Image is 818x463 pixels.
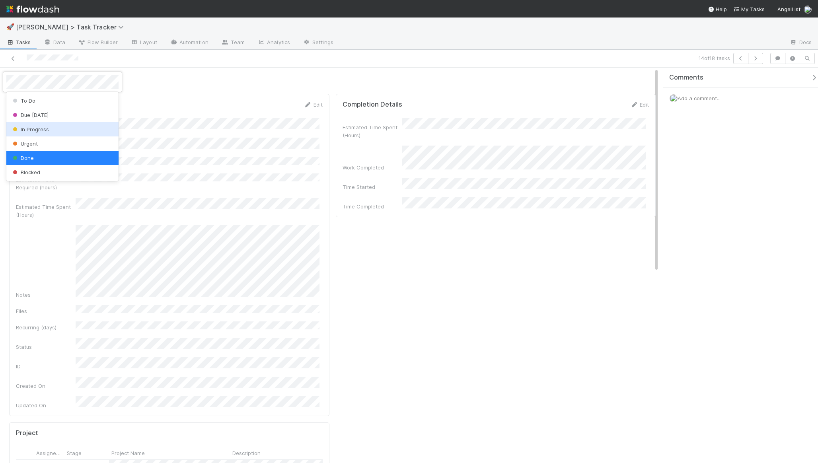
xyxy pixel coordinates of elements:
[11,97,35,104] span: To Do
[11,140,38,147] span: Urgent
[11,169,40,175] span: Blocked
[11,155,34,161] span: Done
[11,126,49,132] span: In Progress
[11,112,49,118] span: Due [DATE]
